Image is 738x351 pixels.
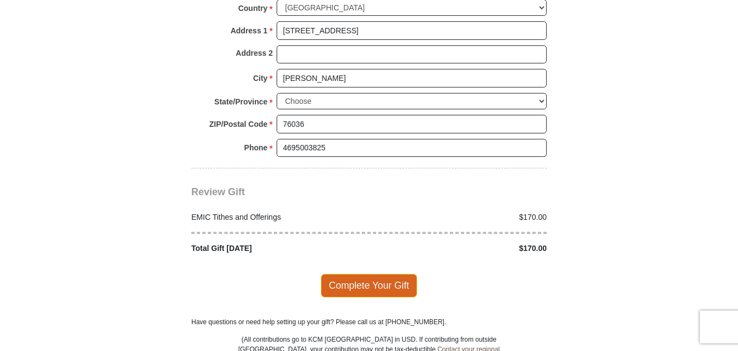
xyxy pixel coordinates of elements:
[369,212,553,223] div: $170.00
[231,23,268,38] strong: Address 1
[191,186,245,197] span: Review Gift
[244,140,268,155] strong: Phone
[238,1,268,16] strong: Country
[209,116,268,132] strong: ZIP/Postal Code
[186,243,370,254] div: Total Gift [DATE]
[236,45,273,61] strong: Address 2
[253,71,267,86] strong: City
[369,243,553,254] div: $170.00
[186,212,370,223] div: EMIC Tithes and Offerings
[191,317,547,327] p: Have questions or need help setting up your gift? Please call us at [PHONE_NUMBER].
[321,274,418,297] span: Complete Your Gift
[214,94,267,109] strong: State/Province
